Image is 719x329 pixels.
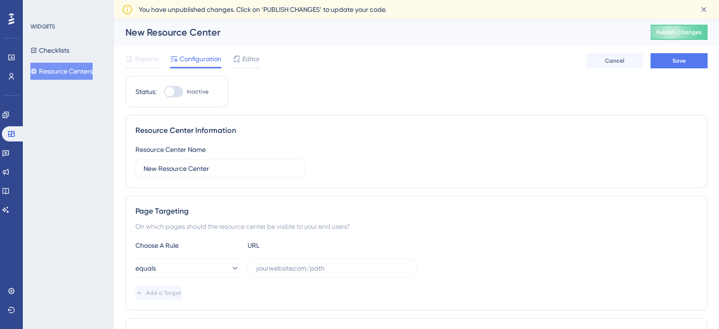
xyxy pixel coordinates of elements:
button: Add a Target [135,285,182,301]
div: Resource Center Information [135,125,698,136]
input: yourwebsite.com/path [256,263,409,273]
span: Reports [135,53,159,65]
div: Page Targeting [135,206,698,217]
div: Status: [135,86,156,97]
span: Publish Changes [656,28,702,36]
div: WIDGETS [30,23,55,30]
span: You have unpublished changes. Click on ‘PUBLISH CHANGES’ to update your code. [139,4,386,15]
button: Resource Centers [30,63,93,80]
button: Publish Changes [651,25,708,40]
div: Resource Center Name [135,144,206,155]
div: New Resource Center [125,26,627,39]
iframe: UserGuiding AI Assistant Launcher [679,291,708,320]
div: Choose A Rule [135,240,240,251]
span: Editor [242,53,260,65]
button: Cancel [586,53,643,68]
input: Type your Resource Center name [144,163,297,174]
div: On which pages should the resource center be visible to your end users? [135,221,698,232]
div: URL [248,240,352,251]
span: Add a Target [146,289,182,297]
span: equals [135,263,156,274]
span: Cancel [605,57,624,65]
button: Save [651,53,708,68]
button: equals [135,259,240,278]
span: Inactive [187,88,209,95]
span: Configuration [180,53,221,65]
button: Checklists [30,42,69,59]
span: Save [672,57,686,65]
